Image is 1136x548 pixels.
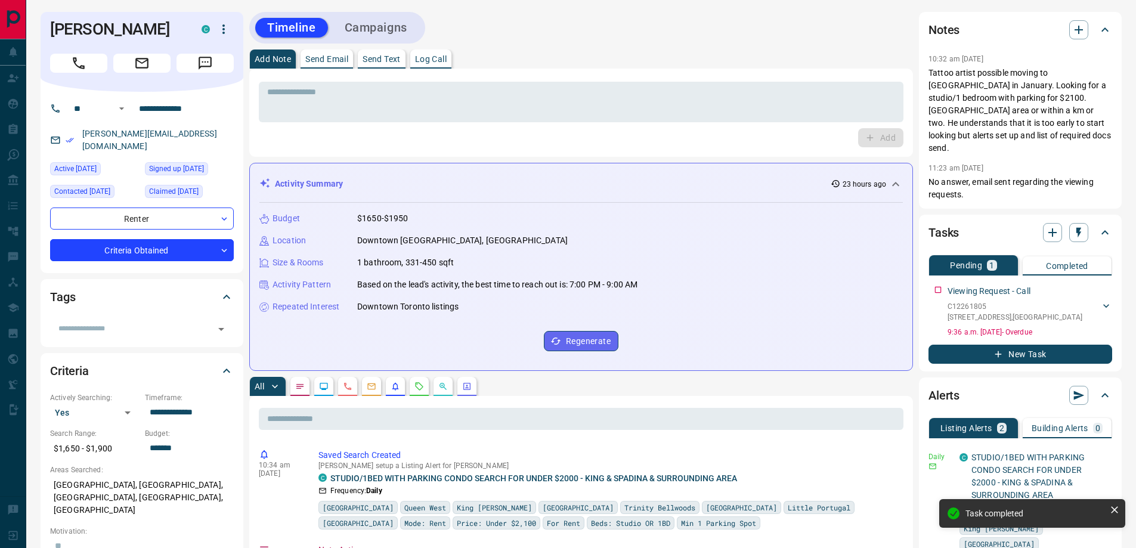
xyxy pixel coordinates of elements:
[259,173,903,195] div: Activity Summary23 hours ago
[50,465,234,475] p: Areas Searched:
[213,321,230,338] button: Open
[928,223,959,242] h2: Tasks
[928,16,1112,44] div: Notes
[54,185,110,197] span: Contacted [DATE]
[928,218,1112,247] div: Tasks
[928,176,1112,201] p: No answer, email sent regarding the viewing requests.
[273,278,331,291] p: Activity Pattern
[404,517,446,529] span: Mode: Rent
[357,278,637,291] p: Based on the lead's activity, the best time to reach out is: 7:00 PM - 9:00 AM
[366,487,382,495] strong: Daily
[948,299,1112,325] div: C12261805[STREET_ADDRESS],[GEOGRAPHIC_DATA]
[50,403,139,422] div: Yes
[50,475,234,520] p: [GEOGRAPHIC_DATA], [GEOGRAPHIC_DATA], [GEOGRAPHIC_DATA], [GEOGRAPHIC_DATA], [GEOGRAPHIC_DATA]
[438,382,448,391] svg: Opportunities
[928,20,959,39] h2: Notes
[1046,262,1088,270] p: Completed
[1032,424,1088,432] p: Building Alerts
[330,473,737,483] a: STUDIO/1BED WITH PARKING CONDO SEARCH FOR UNDER $2000 - KING & SPADINA & SURROUNDING AREA
[318,449,899,462] p: Saved Search Created
[273,301,339,313] p: Repeated Interest
[948,285,1030,298] p: Viewing Request - Call
[948,312,1082,323] p: [STREET_ADDRESS] , [GEOGRAPHIC_DATA]
[357,301,459,313] p: Downtown Toronto listings
[318,462,899,470] p: [PERSON_NAME] setup a Listing Alert for [PERSON_NAME]
[305,55,348,63] p: Send Email
[367,382,376,391] svg: Emails
[928,451,952,462] p: Daily
[415,55,447,63] p: Log Call
[275,178,343,190] p: Activity Summary
[965,509,1105,518] div: Task completed
[404,501,446,513] span: Queen West
[323,517,394,529] span: [GEOGRAPHIC_DATA]
[50,239,234,261] div: Criteria Obtained
[319,382,329,391] svg: Lead Browsing Activity
[259,469,301,478] p: [DATE]
[706,501,777,513] span: [GEOGRAPHIC_DATA]
[50,439,139,459] p: $1,650 - $1,900
[940,424,992,432] p: Listing Alerts
[273,234,306,247] p: Location
[50,357,234,385] div: Criteria
[259,461,301,469] p: 10:34 am
[457,517,536,529] span: Price: Under $2,100
[149,163,204,175] span: Signed up [DATE]
[54,163,97,175] span: Active [DATE]
[543,501,614,513] span: [GEOGRAPHIC_DATA]
[681,517,756,529] span: Min 1 Parking Spot
[971,453,1085,500] a: STUDIO/1BED WITH PARKING CONDO SEARCH FOR UNDER $2000 - KING & SPADINA & SURROUNDING AREA
[928,381,1112,410] div: Alerts
[357,256,454,269] p: 1 bathroom, 331-450 sqft
[624,501,695,513] span: Trinity Bellwoods
[273,212,300,225] p: Budget
[330,485,382,496] p: Frequency:
[357,212,408,225] p: $1650-$1950
[391,382,400,391] svg: Listing Alerts
[113,54,171,73] span: Email
[50,283,234,311] div: Tags
[928,164,983,172] p: 11:23 am [DATE]
[145,392,234,403] p: Timeframe:
[202,25,210,33] div: condos.ca
[948,327,1112,338] p: 9:36 a.m. [DATE] - Overdue
[50,428,139,439] p: Search Range:
[591,517,670,529] span: Beds: Studio OR 1BD
[50,526,234,537] p: Motivation:
[544,331,618,351] button: Regenerate
[50,392,139,403] p: Actively Searching:
[948,301,1082,312] p: C12261805
[255,55,291,63] p: Add Note
[50,185,139,202] div: Sun Aug 10 2025
[343,382,352,391] svg: Calls
[295,382,305,391] svg: Notes
[255,382,264,391] p: All
[928,55,983,63] p: 10:32 am [DATE]
[843,179,886,190] p: 23 hours ago
[414,382,424,391] svg: Requests
[357,234,568,247] p: Downtown [GEOGRAPHIC_DATA], [GEOGRAPHIC_DATA]
[255,18,328,38] button: Timeline
[145,162,234,179] div: Sun Aug 10 2025
[999,424,1004,432] p: 2
[788,501,850,513] span: Little Portugal
[363,55,401,63] p: Send Text
[273,256,324,269] p: Size & Rooms
[457,501,532,513] span: King [PERSON_NAME]
[1095,424,1100,432] p: 0
[50,287,75,306] h2: Tags
[333,18,419,38] button: Campaigns
[50,20,184,39] h1: [PERSON_NAME]
[950,261,982,270] p: Pending
[928,67,1112,154] p: Tattoo artist possible moving to [GEOGRAPHIC_DATA] in January. Looking for a studio/1 bedroom wit...
[82,129,217,151] a: [PERSON_NAME][EMAIL_ADDRESS][DOMAIN_NAME]
[928,386,959,405] h2: Alerts
[959,453,968,462] div: condos.ca
[145,185,234,202] div: Sun Aug 10 2025
[50,162,139,179] div: Sun Aug 17 2025
[547,517,580,529] span: For Rent
[318,473,327,482] div: condos.ca
[50,361,89,380] h2: Criteria
[145,428,234,439] p: Budget:
[928,462,937,470] svg: Email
